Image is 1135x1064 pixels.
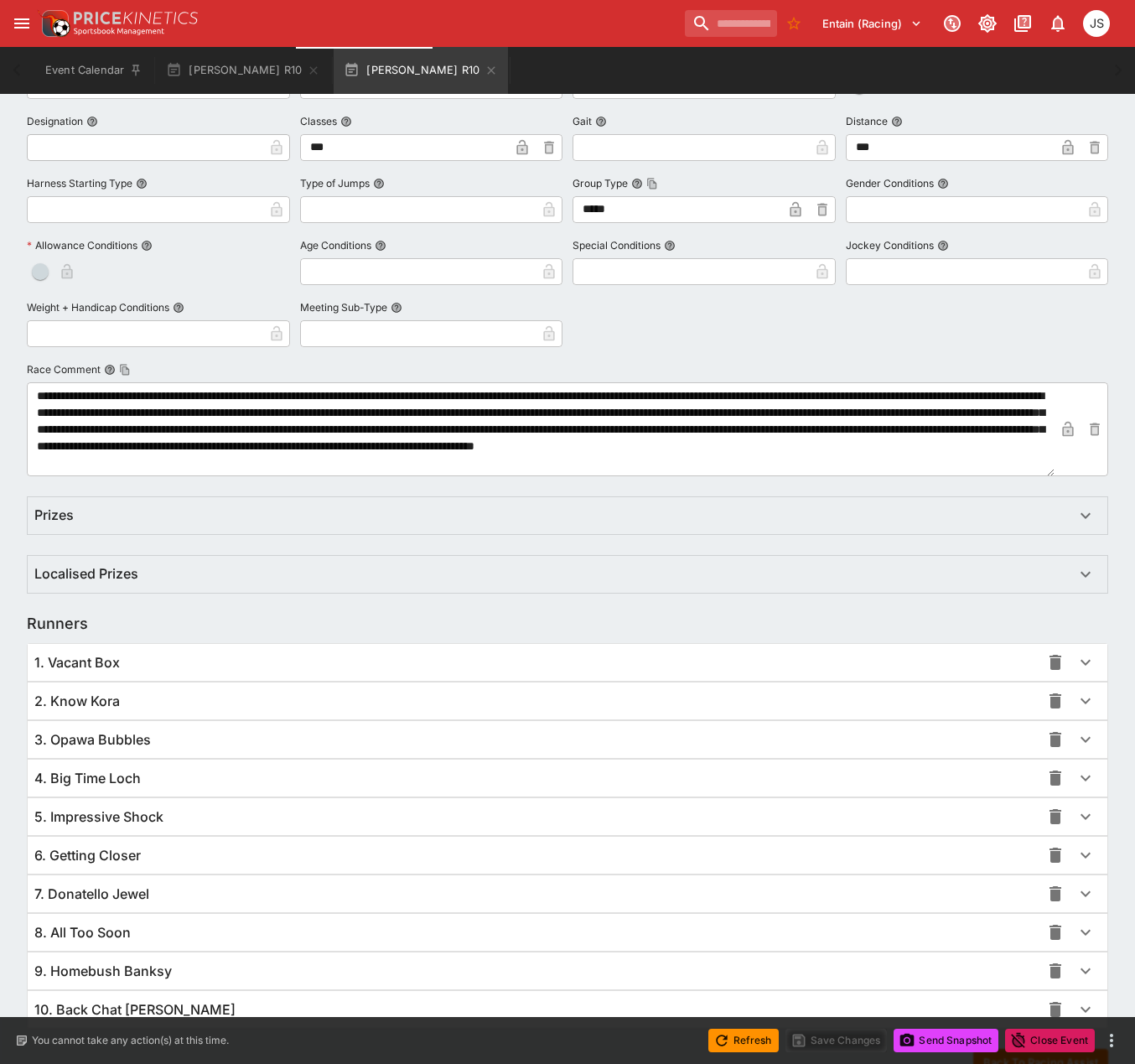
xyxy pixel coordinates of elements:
p: Gender Conditions [846,176,934,190]
button: Notifications [1043,8,1073,39]
button: Close Event [1005,1029,1095,1052]
button: more [1101,1030,1122,1051]
p: Harness Starting Type [27,176,132,190]
button: [PERSON_NAME] R10 [334,47,508,94]
button: Special Conditions [664,240,676,252]
button: No Bookmarks [780,10,807,37]
span: 6. Getting Closer [34,847,141,864]
p: Weight + Handicap Conditions [27,300,169,314]
button: Copy To Clipboard [119,364,131,376]
span: 1. Vacant Box [34,654,120,672]
button: Distance [891,116,903,127]
button: Classes [340,116,352,127]
p: Jockey Conditions [846,238,934,252]
input: search [685,10,777,37]
button: Allowance Conditions [141,240,153,252]
button: Designation [86,116,98,127]
p: Age Conditions [300,238,371,252]
button: [PERSON_NAME] R10 [156,47,330,94]
button: Jockey Conditions [937,240,949,252]
button: Harness Starting Type [136,178,148,189]
h6: Prizes [34,506,74,524]
span: 9. Homebush Banksy [34,963,172,980]
button: Type of Jumps [373,178,385,189]
button: Age Conditions [375,240,386,252]
span: 7. Donatello Jewel [34,885,149,903]
span: 10. Back Chat [PERSON_NAME] [34,1001,236,1019]
button: Refresh [708,1029,779,1052]
p: You cannot take any action(s) at this time. [32,1033,229,1048]
p: Race Comment [27,362,101,376]
img: Sportsbook Management [74,28,164,35]
img: PriceKinetics [74,12,198,24]
button: Connected to PK [937,8,967,39]
button: Documentation [1008,8,1038,39]
button: Event Calendar [35,47,153,94]
button: Send Snapshot [894,1029,998,1052]
p: Type of Jumps [300,176,370,190]
button: Toggle light/dark mode [972,8,1003,39]
div: John Seaton [1083,10,1110,37]
img: PriceKinetics Logo [37,7,70,40]
button: Select Tenant [812,10,932,37]
p: Distance [846,114,888,128]
button: Meeting Sub-Type [391,302,402,314]
span: 3. Opawa Bubbles [34,731,151,749]
span: 5. Impressive Shock [34,808,163,826]
span: 2. Know Kora [34,693,120,710]
button: Race CommentCopy To Clipboard [104,364,116,376]
p: Classes [300,114,337,128]
p: Group Type [573,176,628,190]
h5: Runners [27,614,88,633]
button: John Seaton [1078,5,1115,42]
p: Designation [27,114,83,128]
button: Copy To Clipboard [646,178,658,189]
button: Gait [595,116,607,127]
p: Special Conditions [573,238,661,252]
span: 8. All Too Soon [34,924,131,942]
span: 4. Big Time Loch [34,770,141,787]
button: Weight + Handicap Conditions [173,302,184,314]
button: Gender Conditions [937,178,949,189]
p: Allowance Conditions [27,238,137,252]
button: Group TypeCopy To Clipboard [631,178,643,189]
button: open drawer [7,8,37,39]
p: Meeting Sub-Type [300,300,387,314]
h6: Localised Prizes [34,565,138,583]
p: Gait [573,114,592,128]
